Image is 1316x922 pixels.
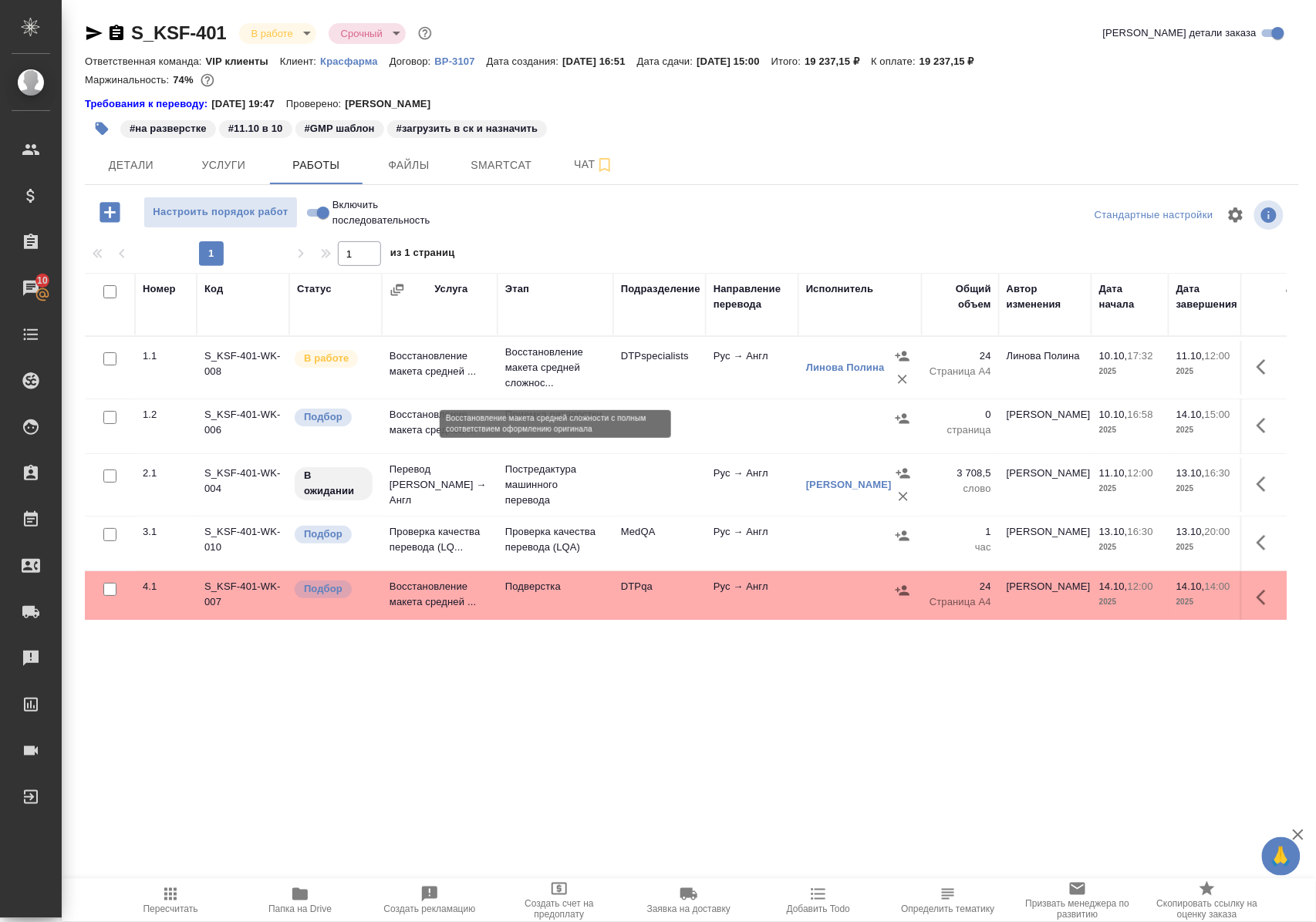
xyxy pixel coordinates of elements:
p: Подбор [304,409,342,425]
div: Исполнитель выполняет работу [293,348,374,369]
p: 74% [173,74,197,86]
p: 16:30 [1128,526,1153,537]
div: Подразделение [621,281,700,297]
p: слово [930,481,991,496]
td: Восстановление макета средней ... [382,399,498,453]
td: DTPqa [613,571,706,625]
button: 🙏 [1262,837,1301,876]
p: 2025 [1099,481,1161,496]
a: Линова Полина [806,362,885,373]
button: Здесь прячутся важные кнопки [1247,348,1284,385]
p: Страница А4 [930,594,991,610]
td: Рус → Англ [706,571,798,625]
p: 2025 [1176,594,1238,610]
a: S_KSF-401 [131,22,227,43]
div: Дата начала [1099,281,1161,312]
p: Подбор [304,581,342,597]
span: Настроить порядок работ [152,204,289,221]
span: на разверстке [119,121,218,134]
p: Подбор [304,527,342,542]
div: В работе [329,23,406,44]
div: 3.1 [143,524,189,540]
p: Итого: [771,56,805,67]
p: 14.10, [1176,409,1205,420]
span: Включить последовательность [332,197,472,228]
p: 14:00 [1205,580,1230,592]
p: [DATE] 15:00 [697,56,771,67]
div: Услуга [434,281,467,297]
p: [DATE] 16:51 [562,56,637,67]
p: 24 [930,579,991,594]
td: [PERSON_NAME] [999,517,1092,570]
button: Удалить [892,485,915,508]
td: MedQA [613,517,706,570]
button: Сгруппировать [390,282,405,298]
button: Здесь прячутся важные кнопки [1247,579,1284,616]
div: 1.1 [143,348,189,364]
div: Можно подбирать исполнителей [293,579,374,600]
p: Приемка разверстки [505,407,606,422]
td: S_KSF-401-WK-010 [197,517,289,570]
p: ВР-3107 [435,56,487,67]
td: Проверка качества перевода (LQ... [382,517,498,570]
a: [PERSON_NAME] [806,479,892,490]
p: 12:00 [1128,580,1153,592]
p: 15:00 [1205,409,1230,420]
svg: Подписаться [596,156,614,174]
td: S_KSF-401-WK-006 [197,399,289,453]
p: Проверка качества перевода (LQA) [505,524,606,555]
p: 10.10, [1099,350,1128,362]
span: Посмотреть информацию [1254,200,1287,230]
td: DTPspecialists [613,341,706,395]
p: 19 237,15 ₽ [920,56,986,67]
p: #11.10 в 10 [228,121,283,136]
div: Направление перевода [714,281,791,312]
span: Файлы [372,156,446,175]
div: 4.1 [143,579,189,594]
div: Статус [297,281,332,297]
td: Рус → Англ [706,341,798,395]
p: Маржинальность: [85,74,173,86]
p: В работе [304,351,349,366]
p: страница [930,422,991,438]
span: 🙏 [1268,840,1294,873]
div: Код [204,281,223,297]
p: 20:00 [1205,526,1230,537]
span: Настроить таблицу [1217,197,1254,234]
p: 17:32 [1128,350,1153,362]
p: 12:00 [1205,350,1230,362]
span: из 1 страниц [390,244,455,266]
button: Доп статусы указывают на важность/срочность заказа [415,23,435,43]
p: 13.10, [1099,526,1128,537]
button: В работе [247,27,298,40]
p: 2025 [1176,422,1238,438]
p: Договор: [390,56,435,67]
p: Красфарма [320,56,390,67]
p: 11.10, [1099,467,1128,479]
a: 10 [4,269,58,308]
p: К оплате: [871,56,920,67]
p: 14.10, [1099,580,1128,592]
span: Чат [557,155,631,174]
p: #на разверстке [130,121,207,136]
span: 11.10 в 10 [218,121,294,134]
div: В работе [239,23,316,44]
span: [PERSON_NAME] детали заказа [1103,25,1257,41]
td: S_KSF-401-WK-004 [197,458,289,512]
td: S_KSF-401-WK-007 [197,571,289,625]
div: Общий объем [930,281,991,312]
button: Назначить [892,462,915,485]
button: Настроить порядок работ [143,197,298,228]
p: 3 708,5 [930,466,991,481]
p: Постредактура машинного перевода [505,462,606,508]
p: 11.10, [1176,350,1205,362]
span: Smartcat [464,156,538,175]
p: Проверено: [286,96,346,112]
p: 14.10, [1176,580,1205,592]
p: [DATE] 19:47 [211,96,286,112]
span: Работы [279,156,353,175]
button: 4187.48 RUB; [197,70,218,90]
button: Здесь прячутся важные кнопки [1247,524,1284,561]
p: 1 [930,524,991,540]
p: 10.10, [1099,409,1128,420]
